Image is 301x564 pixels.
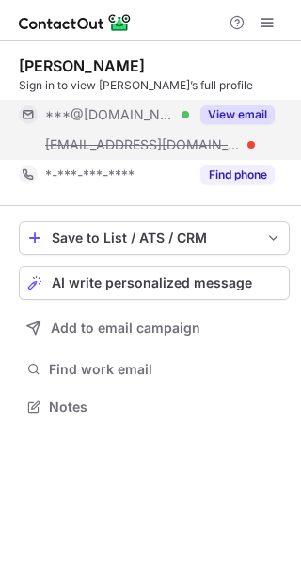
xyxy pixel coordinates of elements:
img: ContactOut v5.3.10 [19,11,132,34]
span: [EMAIL_ADDRESS][DOMAIN_NAME] [45,136,241,153]
button: Reveal Button [200,105,275,124]
span: Notes [49,399,282,415]
button: save-profile-one-click [19,221,290,255]
button: AI write personalized message [19,266,290,300]
span: Add to email campaign [51,321,200,336]
button: Reveal Button [200,165,275,184]
button: Notes [19,394,290,420]
div: Save to List / ATS / CRM [52,230,257,245]
span: AI write personalized message [52,275,252,290]
div: [PERSON_NAME] [19,56,145,75]
span: ***@[DOMAIN_NAME] [45,106,175,123]
div: Sign in to view [PERSON_NAME]’s full profile [19,77,290,94]
button: Add to email campaign [19,311,290,345]
button: Find work email [19,356,290,383]
span: Find work email [49,361,282,378]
